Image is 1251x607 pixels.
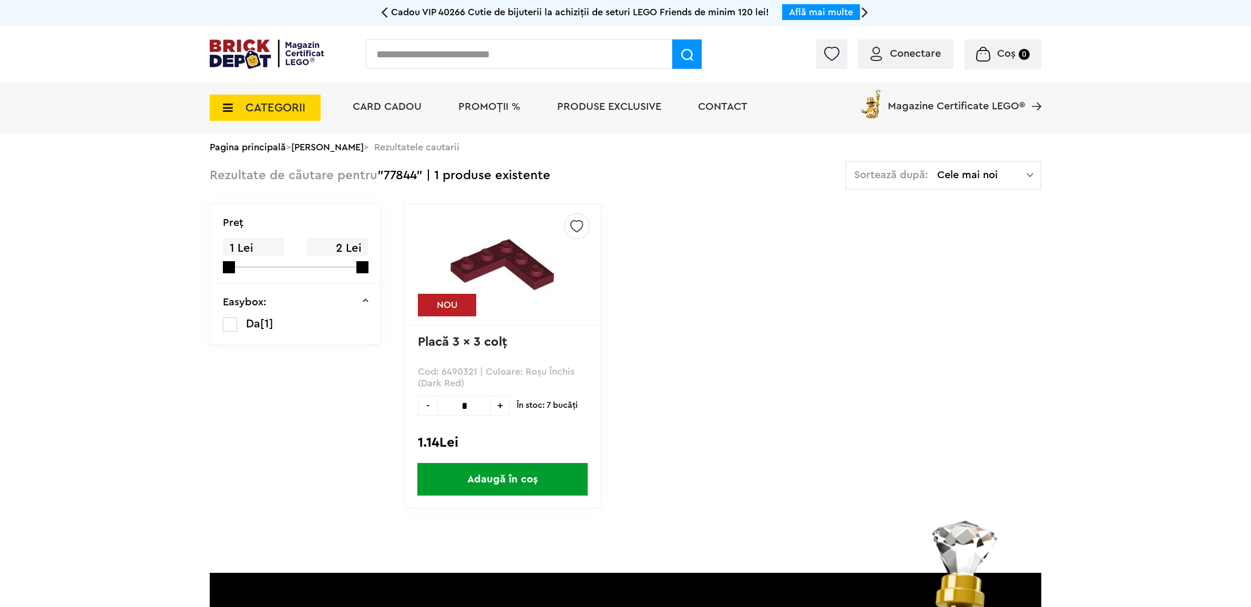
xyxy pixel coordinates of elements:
[246,318,260,330] span: Da
[937,170,1027,180] span: Cele mai noi
[223,238,284,259] span: 1 Lei
[260,318,273,330] span: [1]
[307,238,368,259] span: 2 Lei
[353,101,422,112] a: Card Cadou
[210,133,1041,161] div: > > Rezultatele cautarii
[223,218,243,228] p: Preţ
[405,463,600,496] a: Adaugă în coș
[517,395,578,416] span: În stoc: 7 bucăţi
[698,101,747,112] a: Contact
[418,436,587,449] div: 1.14Lei
[391,7,769,17] span: Cadou VIP 40266 Cutie de bijuterii la achiziții de seturi LEGO Friends de minim 120 lei!
[888,87,1025,111] span: Magazine Certificate LEGO®
[458,101,520,112] a: PROMOȚII %
[418,366,587,389] p: Cod: 6490321 | Culoare: Roşu Închis (Dark Red)
[789,7,853,17] a: Află mai multe
[1019,49,1030,60] small: 0
[417,463,588,496] span: Adaugă în coș
[1025,87,1041,98] a: Magazine Certificate LEGO®
[291,142,364,152] a: [PERSON_NAME]
[418,395,437,416] span: -
[210,142,286,152] a: Pagina principală
[870,48,941,59] a: Conectare
[210,169,377,182] span: Rezultate de căutare pentru
[210,161,550,191] div: "77844" | 1 produse existente
[418,336,507,348] a: Placă 3 x 3 colț
[245,102,305,114] span: CATEGORII
[997,48,1016,59] span: Coș
[437,213,568,316] img: Placă 3 x 3 colț
[418,294,476,316] div: NOU
[890,48,941,59] span: Conectare
[490,395,510,416] span: +
[223,297,266,307] p: Easybox:
[854,170,928,180] span: Sortează după:
[557,101,661,112] a: Produse exclusive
